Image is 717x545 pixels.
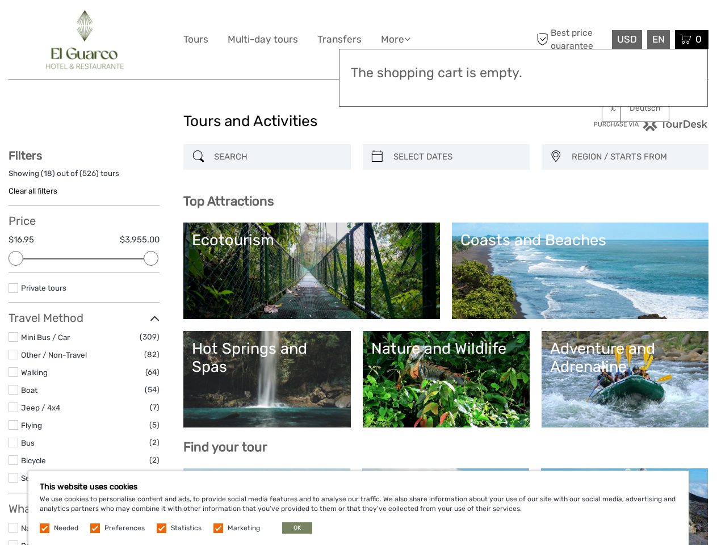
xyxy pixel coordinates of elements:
[460,231,700,249] div: Coasts and Beaches
[567,148,703,166] button: REGION / STARTS FROM
[28,471,689,545] div: We use cookies to personalise content and ads, to provide social media features and to analyse ou...
[282,522,312,534] button: OK
[621,98,669,119] a: Deutsch
[21,523,82,533] a: Nature & Scenery
[228,523,260,533] label: Marketing
[183,112,534,131] h1: Tours and Activities
[120,234,160,246] label: $3,955.00
[145,366,160,379] span: (64)
[9,168,160,186] div: Showing ( ) out of ( ) tours
[550,339,700,419] a: Adventure and Adrenaline
[9,502,160,515] h3: What do you want to do?
[9,149,42,162] strong: Filters
[192,339,342,376] div: Hot Springs and Spas
[183,439,267,455] b: Find your tour
[351,65,696,81] h3: The shopping cart is empty.
[192,231,431,311] a: Ecotourism
[647,30,670,49] div: EN
[21,456,46,465] a: Bicycle
[21,333,70,342] a: Mini Bus / Car
[381,31,410,48] a: More
[550,339,700,376] div: Adventure and Adrenaline
[21,421,42,430] a: Flying
[43,9,125,70] img: 2782-2b89c085-be33-434c-aeab-2def2f8264ce_logo_big.jpg
[21,403,60,412] a: Jeep / 4x4
[40,482,677,492] h5: This website uses cookies
[228,31,298,48] a: Multi-day tours
[44,168,52,179] label: 18
[131,18,144,31] button: Open LiveChat chat widget
[9,214,160,228] h3: Price
[150,401,160,414] span: (7)
[149,454,160,467] span: (2)
[9,311,160,325] h3: Travel Method
[9,186,57,195] a: Clear all filters
[21,438,35,447] a: Bus
[145,383,160,396] span: (54)
[617,33,637,45] span: USD
[183,194,274,209] b: Top Attractions
[593,117,708,131] img: PurchaseViaTourDesk.png
[21,350,87,359] a: Other / Non-Travel
[192,231,431,249] div: Ecotourism
[21,283,66,292] a: Private tours
[9,234,34,246] label: $16.95
[192,339,342,419] a: Hot Springs and Spas
[534,27,609,52] span: Best price guarantee
[140,330,160,343] span: (309)
[371,339,521,419] a: Nature and Wildlife
[82,168,96,179] label: 526
[21,385,37,395] a: Boat
[149,436,160,449] span: (2)
[21,473,57,483] a: Self-Drive
[171,523,202,533] label: Statistics
[54,523,78,533] label: Needed
[144,348,160,361] span: (82)
[317,31,362,48] a: Transfers
[183,31,208,48] a: Tours
[16,20,128,29] p: We're away right now. Please check back later!
[694,33,703,45] span: 0
[371,339,521,358] div: Nature and Wildlife
[602,98,641,119] a: £
[104,523,145,533] label: Preferences
[21,368,48,377] a: Walking
[149,418,160,431] span: (5)
[389,147,524,167] input: SELECT DATES
[209,147,345,167] input: SEARCH
[460,231,700,311] a: Coasts and Beaches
